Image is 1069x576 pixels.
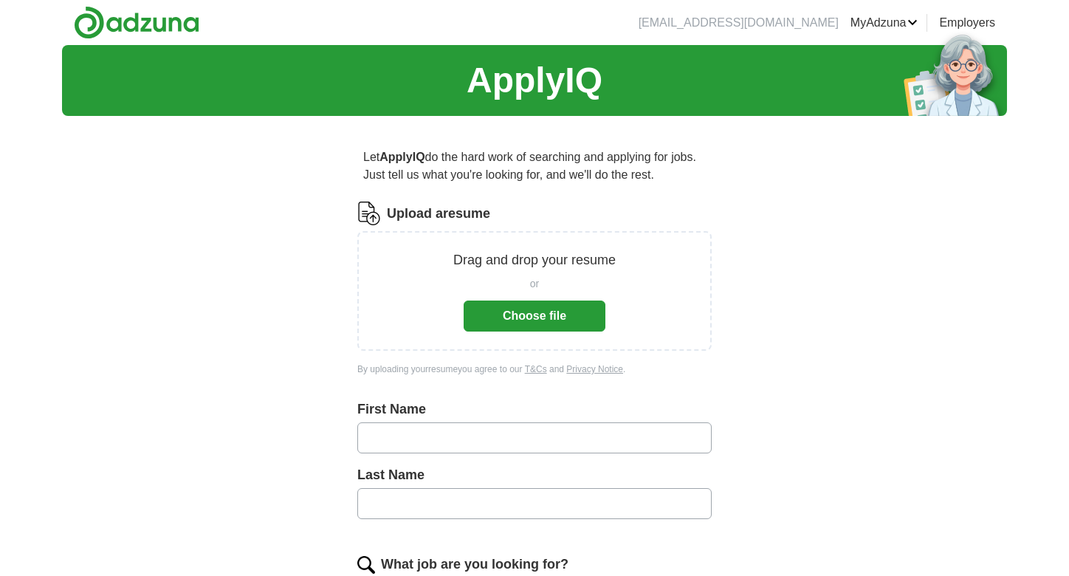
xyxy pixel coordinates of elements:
li: [EMAIL_ADDRESS][DOMAIN_NAME] [639,14,839,32]
h1: ApplyIQ [467,54,602,107]
img: Adzuna logo [74,6,199,39]
a: MyAdzuna [850,14,918,32]
label: What job are you looking for? [381,555,568,575]
img: search.png [357,556,375,574]
a: T&Cs [525,364,547,374]
p: Let do the hard work of searching and applying for jobs. Just tell us what you're looking for, an... [357,143,712,190]
label: Last Name [357,465,712,485]
button: Choose file [464,301,605,332]
label: Upload a resume [387,204,490,224]
strong: ApplyIQ [379,151,424,163]
img: CV Icon [357,202,381,225]
a: Employers [939,14,995,32]
div: By uploading your resume you agree to our and . [357,363,712,376]
p: Drag and drop your resume [453,250,616,270]
span: or [530,276,539,292]
a: Privacy Notice [566,364,623,374]
label: First Name [357,400,712,419]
